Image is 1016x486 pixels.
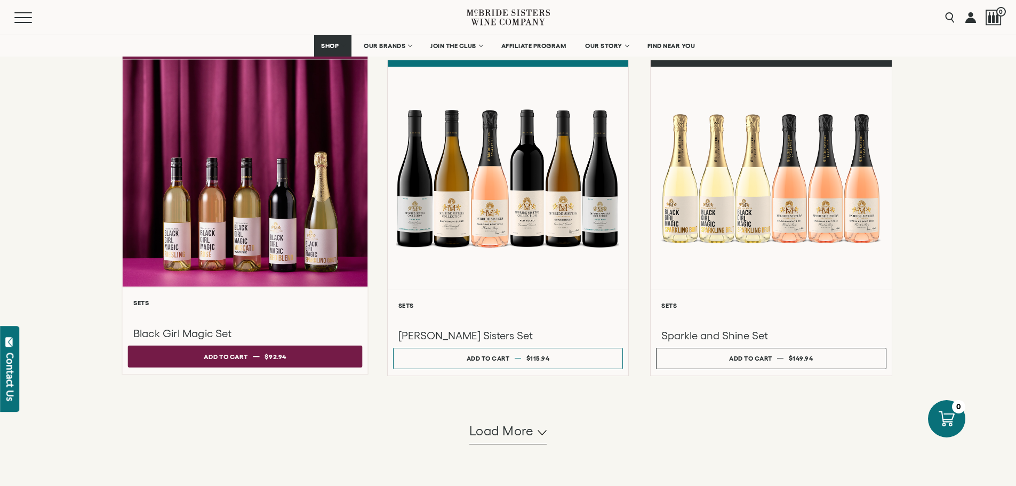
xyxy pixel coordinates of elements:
a: AFFILIATE PROGRAM [494,35,573,57]
a: JOIN THE CLUB [423,35,489,57]
span: OUR STORY [585,42,622,50]
div: Add to cart [204,349,247,365]
h3: [PERSON_NAME] Sisters Set [398,329,618,342]
button: Add to cart $92.94 [127,346,362,368]
a: Sets Black Girl Magic Set Add to cart $92.94 [122,53,368,375]
h3: Sparkle and Shine Set [661,329,881,342]
button: Load more [469,419,547,444]
span: $115.94 [526,355,550,362]
a: SHOP [314,35,351,57]
a: FIND NEAR YOU [641,35,702,57]
button: Add to cart $149.94 [656,348,886,369]
h6: Sets [398,302,618,309]
span: SHOP [321,42,339,50]
div: Add to cart [729,350,772,366]
button: Mobile Menu Trigger [14,12,53,23]
span: OUR BRANDS [364,42,405,50]
a: OUR BRANDS [357,35,418,57]
span: JOIN THE CLUB [430,42,476,50]
span: $92.94 [265,353,286,360]
div: Add to cart [467,350,510,366]
span: Load more [469,422,534,440]
span: FIND NEAR YOU [647,42,695,50]
h3: Black Girl Magic Set [133,326,357,341]
h6: Sets [133,300,357,307]
a: OUR STORY [578,35,635,57]
div: Contact Us [5,353,15,401]
a: McBride Sisters Set Sets [PERSON_NAME] Sisters Set Add to cart $115.94 [387,60,629,376]
button: Add to cart $115.94 [393,348,623,369]
a: Sparkling and Shine Sparkling Set Sets Sparkle and Shine Set Add to cart $149.94 [650,60,892,376]
div: 0 [952,400,965,413]
span: 0 [996,7,1006,17]
span: AFFILIATE PROGRAM [501,42,566,50]
h6: Sets [661,302,881,309]
span: $149.94 [789,355,813,362]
